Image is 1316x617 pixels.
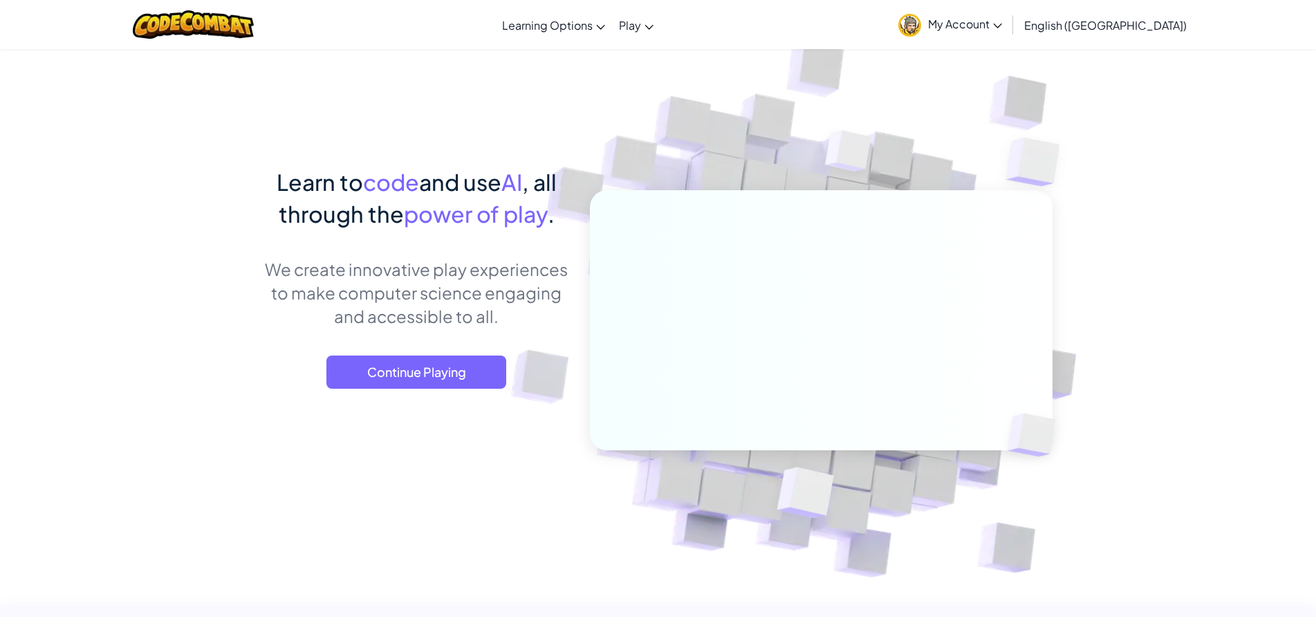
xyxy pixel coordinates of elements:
span: and use [419,168,501,196]
span: English ([GEOGRAPHIC_DATA]) [1024,18,1187,33]
img: Overlap cubes [979,104,1098,221]
span: Play [619,18,641,33]
img: Overlap cubes [984,385,1088,486]
img: Overlap cubes [799,103,898,206]
a: Learning Options [495,6,612,44]
span: Learn to [277,168,363,196]
span: . [548,200,555,228]
img: Overlap cubes [743,438,866,553]
img: avatar [898,14,921,37]
span: code [363,168,419,196]
span: power of play [404,200,548,228]
img: CodeCombat logo [133,10,254,39]
a: My Account [891,3,1009,46]
span: Learning Options [502,18,593,33]
a: Continue Playing [326,356,506,389]
a: Play [612,6,660,44]
span: AI [501,168,522,196]
p: We create innovative play experiences to make computer science engaging and accessible to all. [264,257,569,328]
span: My Account [928,17,1002,31]
a: English ([GEOGRAPHIC_DATA]) [1017,6,1194,44]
